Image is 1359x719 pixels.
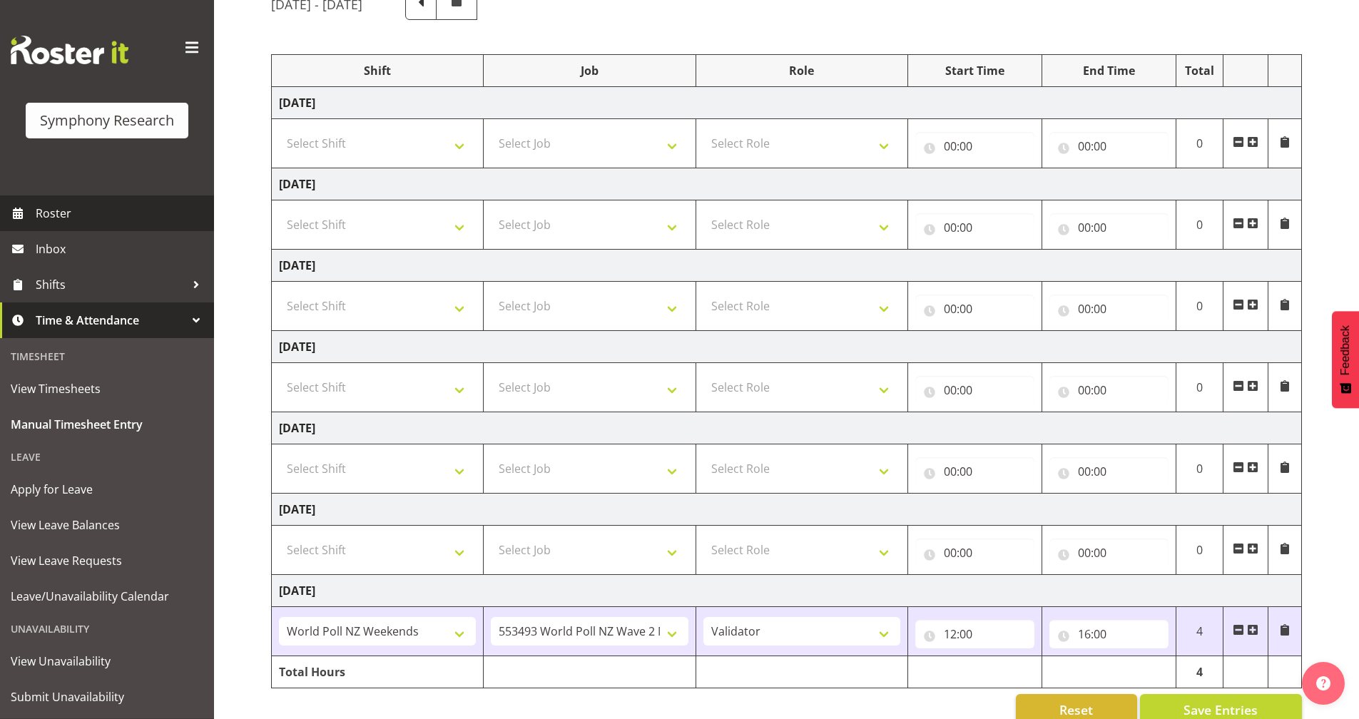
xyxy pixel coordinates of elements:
span: Save Entries [1184,700,1258,719]
input: Click to select... [1049,457,1169,486]
span: View Leave Balances [11,514,203,536]
img: help-xxl-2.png [1316,676,1330,690]
span: Roster [36,203,207,224]
div: Unavailability [4,614,210,643]
input: Click to select... [1049,620,1169,648]
span: Submit Unavailability [11,686,203,708]
a: Apply for Leave [4,471,210,507]
span: Shifts [36,274,185,295]
span: View Timesheets [11,378,203,399]
td: 0 [1176,282,1223,331]
span: Feedback [1339,325,1352,375]
td: 0 [1176,119,1223,168]
span: Leave/Unavailability Calendar [11,586,203,607]
td: 0 [1176,363,1223,412]
div: Shift [279,62,476,79]
input: Click to select... [1049,132,1169,160]
td: 0 [1176,526,1223,575]
div: Start Time [915,62,1034,79]
input: Click to select... [1049,376,1169,404]
input: Click to select... [915,132,1034,160]
a: View Timesheets [4,371,210,407]
a: View Leave Requests [4,543,210,578]
a: Manual Timesheet Entry [4,407,210,442]
td: 4 [1176,607,1223,656]
a: View Unavailability [4,643,210,679]
input: Click to select... [915,620,1034,648]
td: [DATE] [272,494,1302,526]
input: Click to select... [915,539,1034,567]
input: Click to select... [1049,539,1169,567]
input: Click to select... [915,376,1034,404]
a: Leave/Unavailability Calendar [4,578,210,614]
span: View Unavailability [11,651,203,672]
a: View Leave Balances [4,507,210,543]
td: [DATE] [272,168,1302,200]
td: 0 [1176,200,1223,250]
input: Click to select... [915,295,1034,323]
a: Submit Unavailability [4,679,210,715]
span: View Leave Requests [11,550,203,571]
input: Click to select... [1049,213,1169,242]
td: [DATE] [272,250,1302,282]
td: 0 [1176,444,1223,494]
td: 4 [1176,656,1223,688]
div: Total [1184,62,1216,79]
button: Feedback - Show survey [1332,311,1359,408]
img: Rosterit website logo [11,36,128,64]
span: Manual Timesheet Entry [11,414,203,435]
div: Symphony Research [40,110,174,131]
div: Role [703,62,900,79]
div: Timesheet [4,342,210,371]
input: Click to select... [915,213,1034,242]
span: Time & Attendance [36,310,185,331]
td: Total Hours [272,656,484,688]
div: End Time [1049,62,1169,79]
td: [DATE] [272,412,1302,444]
div: Job [491,62,688,79]
td: [DATE] [272,331,1302,363]
span: Inbox [36,238,207,260]
input: Click to select... [915,457,1034,486]
div: Leave [4,442,210,471]
span: Apply for Leave [11,479,203,500]
td: [DATE] [272,87,1302,119]
td: [DATE] [272,575,1302,607]
span: Reset [1059,700,1093,719]
input: Click to select... [1049,295,1169,323]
